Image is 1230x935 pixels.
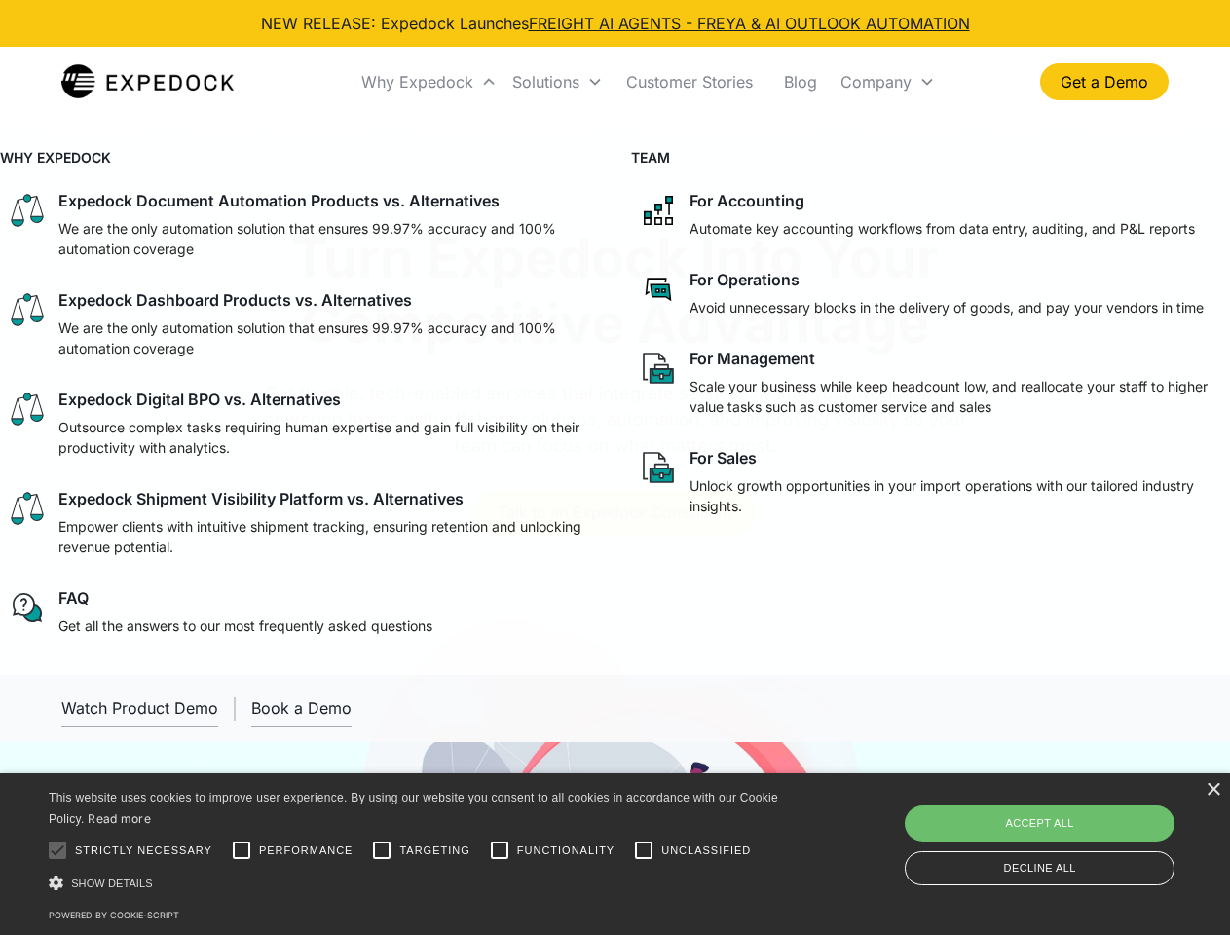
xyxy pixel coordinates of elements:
p: Unlock growth opportunities in your import operations with our tailored industry insights. [690,475,1223,516]
img: paper and bag icon [639,448,678,487]
span: Show details [71,878,153,889]
a: Powered by cookie-script [49,910,179,920]
div: Book a Demo [251,698,352,718]
div: Show details [49,873,785,893]
div: For Sales [690,448,757,467]
div: Solutions [504,49,611,115]
img: rectangular chat bubble icon [639,270,678,309]
a: Book a Demo [251,691,352,727]
div: Why Expedock [354,49,504,115]
img: paper and bag icon [639,349,678,388]
div: For Management [690,349,815,368]
span: Targeting [399,842,469,859]
img: scale icon [8,489,47,528]
p: Get all the answers to our most frequently asked questions [58,616,432,636]
span: Functionality [517,842,615,859]
a: home [61,62,234,101]
iframe: Chat Widget [906,725,1230,935]
p: We are the only automation solution that ensures 99.97% accuracy and 100% automation coverage [58,318,592,358]
p: Empower clients with intuitive shipment tracking, ensuring retention and unlocking revenue potent... [58,516,592,557]
div: Solutions [512,72,579,92]
div: Expedock Digital BPO vs. Alternatives [58,390,341,409]
div: Company [833,49,943,115]
a: Customer Stories [611,49,768,115]
div: Company [840,72,912,92]
div: Expedock Document Automation Products vs. Alternatives [58,191,500,210]
div: Expedock Dashboard Products vs. Alternatives [58,290,412,310]
div: For Accounting [690,191,804,210]
p: We are the only automation solution that ensures 99.97% accuracy and 100% automation coverage [58,218,592,259]
img: scale icon [8,390,47,429]
img: scale icon [8,290,47,329]
div: FAQ [58,588,89,608]
span: Strictly necessary [75,842,212,859]
a: open lightbox [61,691,218,727]
img: Expedock Logo [61,62,234,101]
p: Scale your business while keep headcount low, and reallocate your staff to higher value tasks suc... [690,376,1223,417]
a: Get a Demo [1040,63,1169,100]
a: FREIGHT AI AGENTS - FREYA & AI OUTLOOK AUTOMATION [529,14,970,33]
span: Performance [259,842,354,859]
div: For Operations [690,270,800,289]
a: Read more [88,811,151,826]
p: Automate key accounting workflows from data entry, auditing, and P&L reports [690,218,1195,239]
img: scale icon [8,191,47,230]
div: Why Expedock [361,72,473,92]
a: Blog [768,49,833,115]
div: NEW RELEASE: Expedock Launches [261,12,970,35]
p: Avoid unnecessary blocks in the delivery of goods, and pay your vendors in time [690,297,1204,318]
div: Watch Product Demo [61,698,218,718]
span: This website uses cookies to improve user experience. By using our website you consent to all coo... [49,791,778,827]
div: Expedock Shipment Visibility Platform vs. Alternatives [58,489,464,508]
span: Unclassified [661,842,751,859]
img: regular chat bubble icon [8,588,47,627]
p: Outsource complex tasks requiring human expertise and gain full visibility on their productivity ... [58,417,592,458]
img: network like icon [639,191,678,230]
